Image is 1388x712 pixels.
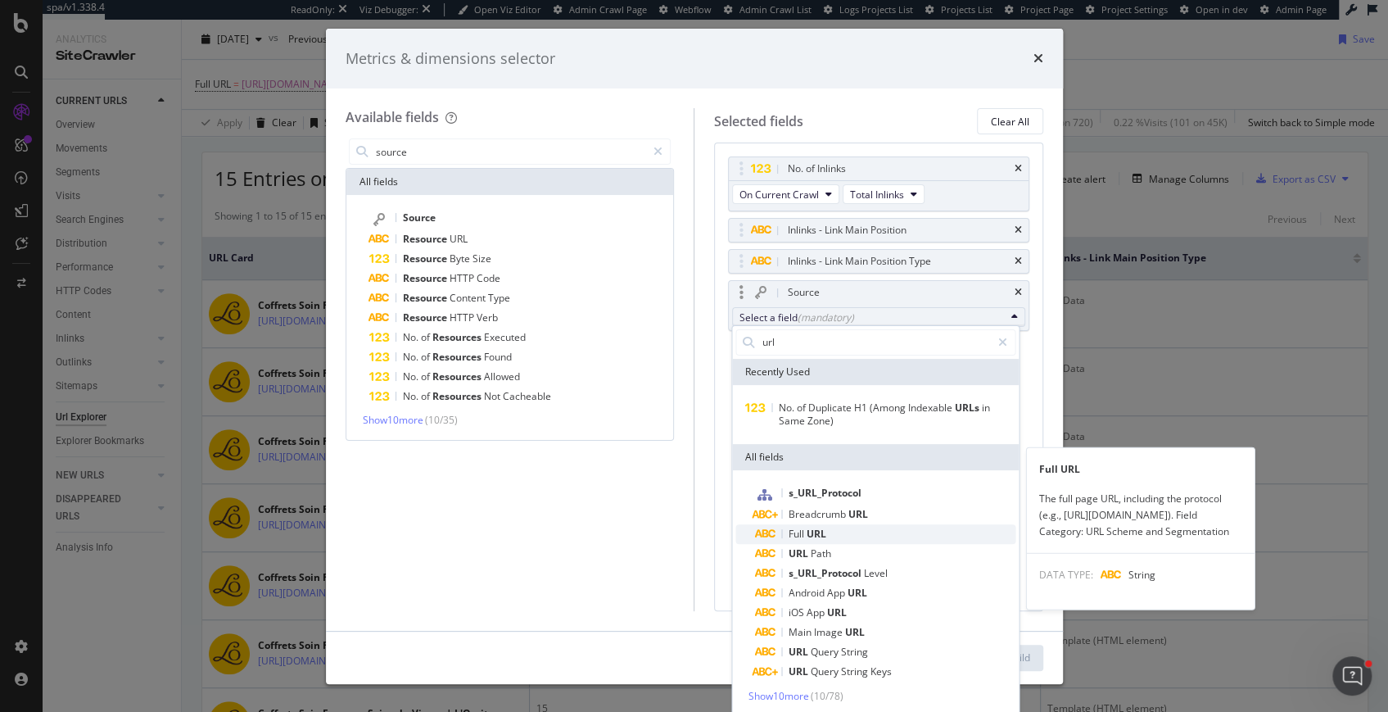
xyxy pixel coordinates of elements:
[739,188,819,202] span: On Current Crawl
[477,271,500,285] span: Code
[1015,225,1022,235] div: times
[1015,256,1022,266] div: times
[403,291,450,305] span: Resource
[450,311,477,324] span: HTTP
[789,527,807,541] span: Full
[732,307,1025,327] button: Select a field(mandatory)
[421,330,432,344] span: of
[789,546,811,560] span: URL
[807,527,826,541] span: URL
[403,232,450,246] span: Resource
[808,401,854,415] span: Duplicate
[728,280,1029,331] div: SourcetimesSelect a field(mandatory)Recently UsedNo. of Duplicate H1 (Among Indexable URLs in Sam...
[1039,567,1093,581] span: DATA TYPE:
[484,389,503,403] span: Not
[450,271,477,285] span: HTTP
[363,413,423,427] span: Show 10 more
[403,211,436,224] span: Source
[789,507,848,521] span: Breadcrumb
[864,566,888,580] span: Level
[732,444,1019,470] div: All fields
[908,401,955,415] span: Indexable
[870,401,908,415] span: (Among
[761,330,991,355] input: Search by field name
[432,330,484,344] span: Resources
[477,311,498,324] span: Verb
[374,139,647,164] input: Search by field name
[848,507,868,521] span: URL
[421,350,432,364] span: of
[848,586,867,600] span: URL
[425,413,458,427] span: ( 10 / 35 )
[403,389,421,403] span: No.
[811,546,831,560] span: Path
[797,401,808,415] span: of
[326,29,1063,684] div: modal
[1015,164,1022,174] div: times
[789,605,807,619] span: iOS
[788,284,820,301] div: Source
[807,414,834,428] span: Zone)
[850,188,904,202] span: Total Inlinks
[403,330,421,344] span: No.
[798,311,854,324] div: (mandatory)
[779,401,797,415] span: No.
[432,370,484,383] span: Resources
[788,222,906,238] div: Inlinks - Link Main Position
[346,108,439,126] div: Available fields
[1026,490,1254,539] div: The full page URL, including the protocol (e.g., [URL][DOMAIN_NAME]). Field Category: URL Scheme ...
[827,605,847,619] span: URL
[484,350,512,364] span: Found
[728,156,1029,211] div: No. of InlinkstimesOn Current CrawlTotal Inlinks
[788,161,846,177] div: No. of Inlinks
[789,486,861,500] span: s_URL_Protocol
[432,350,484,364] span: Resources
[488,291,510,305] span: Type
[732,184,839,204] button: On Current Crawl
[421,370,432,383] span: of
[739,311,1005,324] div: Select a field
[472,252,491,265] span: Size
[845,625,865,639] span: URL
[484,330,526,344] span: Executed
[403,370,421,383] span: No.
[843,184,925,204] button: Total Inlinks
[827,586,848,600] span: App
[789,625,814,639] span: Main
[977,108,1043,134] button: Clear All
[991,115,1029,129] div: Clear All
[732,359,1019,385] div: Recently Used
[484,370,520,383] span: Allowed
[714,112,803,131] div: Selected fields
[403,271,450,285] span: Resource
[779,414,807,428] span: Same
[854,401,870,415] span: H1
[346,48,555,70] div: Metrics & dimensions selector
[728,249,1029,274] div: Inlinks - Link Main Position Typetimes
[807,605,827,619] span: App
[421,389,432,403] span: of
[403,252,450,265] span: Resource
[1332,656,1372,696] iframe: Intercom live chat
[450,252,472,265] span: Byte
[982,401,990,415] span: in
[955,401,982,415] span: URLs
[1033,48,1043,70] div: times
[1015,288,1022,297] div: times
[450,232,468,246] span: URL
[503,389,551,403] span: Cacheable
[432,389,484,403] span: Resources
[728,218,1029,243] div: Inlinks - Link Main Positiontimes
[403,311,450,324] span: Resource
[814,625,845,639] span: Image
[403,350,421,364] span: No.
[450,291,488,305] span: Content
[346,169,674,195] div: All fields
[789,566,864,580] span: s_URL_Protocol
[1026,460,1254,477] div: Full URL
[789,586,827,600] span: Android
[788,253,931,270] div: Inlinks - Link Main Position Type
